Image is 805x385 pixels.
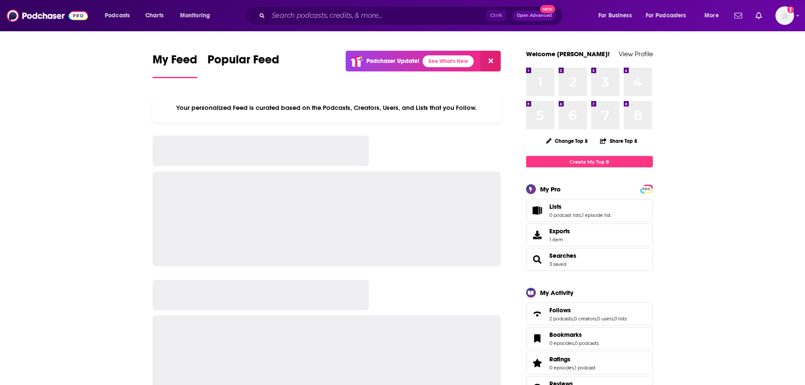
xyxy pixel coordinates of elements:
span: Exports [549,227,570,235]
a: 0 podcasts [575,340,599,346]
a: Ratings [549,355,595,363]
span: Ratings [549,355,570,363]
span: , [574,365,575,371]
svg: Add a profile image [787,6,794,13]
span: Logged in as Ashley_Beenen [775,6,794,25]
a: 1 episode list [582,212,611,218]
span: Monitoring [180,10,210,22]
span: Ctrl K [486,10,506,21]
a: Show notifications dropdown [752,8,765,23]
span: , [613,316,614,322]
a: Bookmarks [549,331,599,339]
span: , [574,340,575,346]
span: , [573,316,574,322]
a: PRO [641,186,652,192]
a: Lists [549,203,611,210]
button: Share Top 8 [600,133,638,149]
span: Popular Feed [207,52,279,72]
a: See What's New [423,55,474,67]
a: My Feed [153,52,197,78]
span: For Business [598,10,632,22]
span: My Feed [153,52,197,72]
a: 2 podcasts [549,316,573,322]
a: Bookmarks [529,333,546,344]
a: Show notifications dropdown [731,8,745,23]
a: 3 saved [549,261,566,267]
span: More [704,10,719,22]
a: Searches [549,252,576,259]
span: , [581,212,582,218]
span: Bookmarks [526,327,653,350]
a: Follows [549,306,627,314]
span: Follows [549,306,571,314]
span: Bookmarks [549,331,582,339]
div: My Pro [540,185,561,193]
span: Lists [549,203,562,210]
a: Follows [529,308,546,320]
a: 0 podcast lists [549,212,581,218]
button: open menu [592,9,642,22]
a: Searches [529,254,546,265]
a: 0 lists [614,316,627,322]
span: , [596,316,597,322]
span: For Podcasters [646,10,686,22]
span: Searches [526,248,653,271]
button: open menu [640,9,699,22]
span: Follows [526,303,653,325]
button: open menu [99,9,141,22]
a: Lists [529,205,546,216]
a: Welcome [PERSON_NAME]! [526,50,610,58]
span: Podcasts [105,10,130,22]
a: Exports [526,224,653,246]
div: My Activity [540,289,573,297]
span: Charts [145,10,164,22]
a: 0 users [597,316,613,322]
span: 1 item [549,237,570,243]
span: Ratings [526,352,653,374]
span: Open Advanced [517,14,552,18]
span: New [540,5,555,13]
a: Popular Feed [207,52,279,78]
a: 0 creators [574,316,596,322]
button: Open AdvancedNew [513,11,556,21]
div: Search podcasts, credits, & more... [253,6,571,25]
button: open menu [174,9,221,22]
a: Ratings [529,357,546,369]
a: Create My Top 8 [526,156,653,167]
img: User Profile [775,6,794,25]
a: 0 episodes [549,365,574,371]
button: Show profile menu [775,6,794,25]
button: open menu [699,9,729,22]
div: Your personalized Feed is curated based on the Podcasts, Creators, Users, and Lists that you Follow. [153,93,501,122]
a: Charts [140,9,169,22]
span: Exports [529,229,546,241]
a: 0 episodes [549,340,574,346]
a: 1 podcast [575,365,595,371]
img: Podchaser - Follow, Share and Rate Podcasts [7,8,88,24]
p: Podchaser Update! [366,57,419,65]
input: Search podcasts, credits, & more... [268,9,486,22]
span: Lists [526,199,653,222]
button: Change Top 8 [541,136,593,146]
a: View Profile [619,50,653,58]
